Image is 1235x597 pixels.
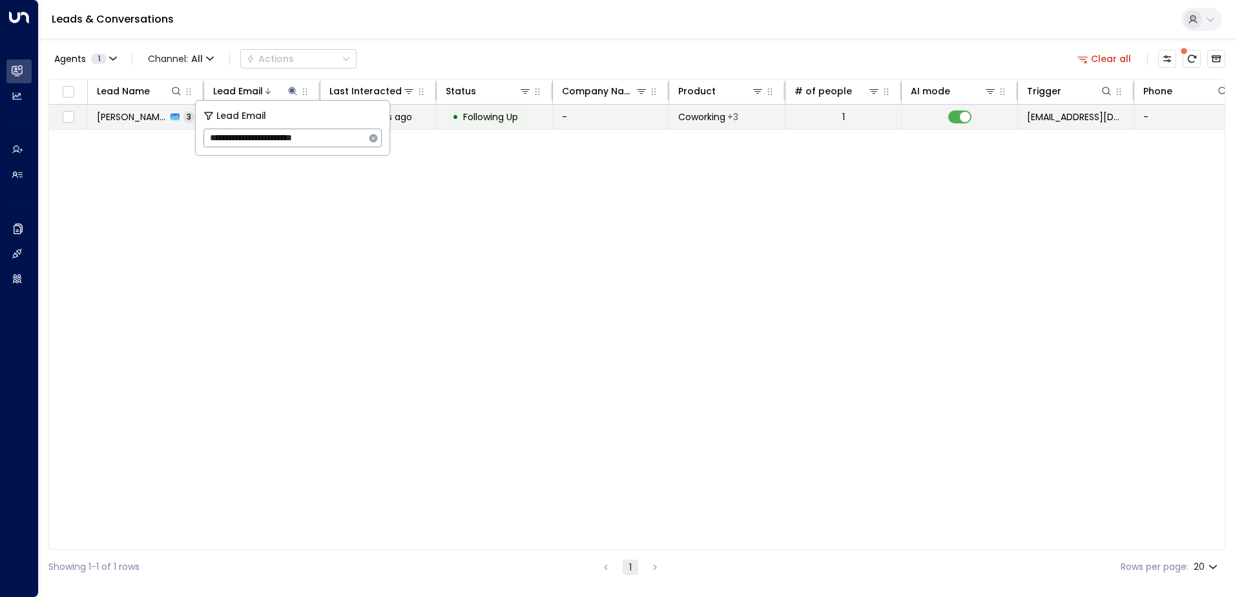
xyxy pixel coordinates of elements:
[246,53,294,65] div: Actions
[240,49,357,68] div: Button group with a nested menu
[452,106,459,128] div: •
[329,83,402,99] div: Last Interacted
[240,49,357,68] button: Actions
[1143,83,1229,99] div: Phone
[562,83,635,99] div: Company Name
[213,83,263,99] div: Lead Email
[1072,50,1137,68] button: Clear all
[143,50,219,68] span: Channel:
[48,560,140,574] div: Showing 1-1 of 1 rows
[562,83,648,99] div: Company Name
[842,110,845,123] div: 1
[52,12,174,26] a: Leads & Conversations
[794,83,852,99] div: # of people
[911,83,997,99] div: AI mode
[329,83,415,99] div: Last Interacted
[446,83,476,99] div: Status
[678,83,764,99] div: Product
[60,109,76,125] span: Toggle select row
[1027,83,1113,99] div: Trigger
[48,50,121,68] button: Agents1
[97,110,167,123] span: Michaela Hulmanova
[1207,50,1225,68] button: Archived Leads
[143,50,219,68] button: Channel:All
[678,110,725,123] span: Coworking
[446,83,532,99] div: Status
[213,83,299,99] div: Lead Email
[1183,50,1201,68] span: There are new threads available. Refresh the grid to view the latest updates.
[216,109,266,123] span: Lead Email
[97,83,183,99] div: Lead Name
[1158,50,1176,68] button: Customize
[794,83,880,99] div: # of people
[597,559,663,575] nav: pagination navigation
[727,110,738,123] div: Day office,Membership,Private Office
[1027,83,1061,99] div: Trigger
[183,111,194,122] span: 3
[54,54,86,63] span: Agents
[463,110,518,123] span: Following Up
[191,54,203,64] span: All
[1121,560,1188,574] label: Rows per page:
[91,54,107,64] span: 1
[60,84,76,100] span: Toggle select all
[911,83,950,99] div: AI mode
[1194,558,1220,576] div: 20
[1143,83,1172,99] div: Phone
[678,83,716,99] div: Product
[553,105,669,129] td: -
[1027,110,1125,123] span: sales@newflex.com
[97,83,150,99] div: Lead Name
[623,560,638,575] button: page 1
